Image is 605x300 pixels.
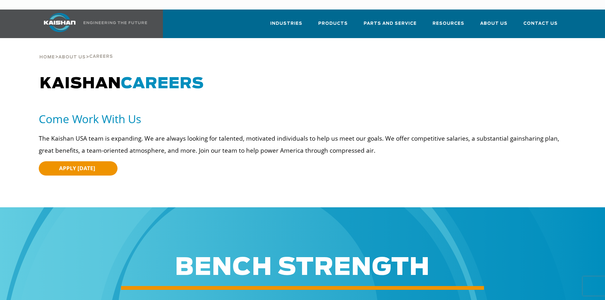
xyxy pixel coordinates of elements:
span: About Us [480,20,508,27]
span: About Us [58,55,86,59]
h5: Come Work With Us [39,112,572,126]
span: Home [39,55,55,59]
div: > > [39,38,113,62]
a: About Us [480,15,508,37]
a: Home [39,54,55,60]
a: Products [318,15,348,37]
span: Resources [433,20,464,27]
span: APPLY [DATE] [59,164,95,172]
a: Parts and Service [364,15,417,37]
a: Industries [270,15,302,37]
span: Products [318,20,348,27]
a: APPLY [DATE] [39,161,118,176]
p: The Kaishan USA team is expanding. We are always looking for talented, motivated individuals to h... [39,132,572,157]
a: Resources [433,15,464,37]
img: kaishan logo [36,13,84,32]
span: Industries [270,20,302,27]
span: CAREERS [121,76,204,91]
span: KAISHAN [40,76,204,91]
img: Engineering the future [84,21,147,24]
a: About Us [58,54,86,60]
span: Careers [89,55,113,59]
a: Contact Us [523,15,558,37]
span: Contact Us [523,20,558,27]
a: Kaishan USA [36,10,148,38]
span: Parts and Service [364,20,417,27]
